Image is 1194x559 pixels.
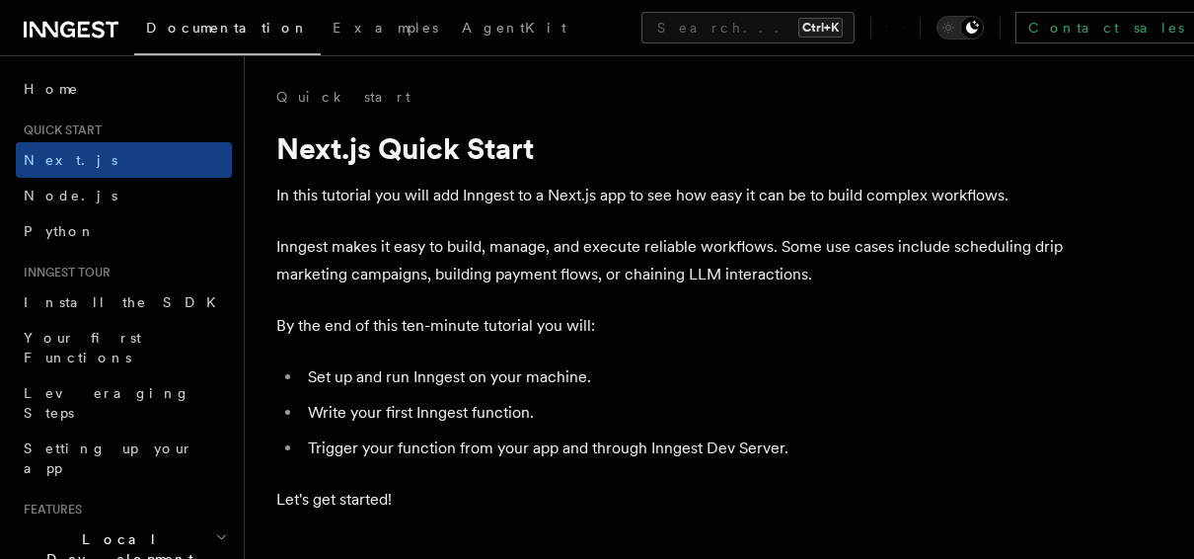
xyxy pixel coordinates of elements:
[24,294,228,310] span: Install the SDK
[16,142,232,178] a: Next.js
[302,399,1066,427] li: Write your first Inngest function.
[936,16,984,40] button: Toggle dark mode
[16,178,232,213] a: Node.js
[16,502,82,518] span: Features
[24,79,79,99] span: Home
[450,6,578,53] a: AgentKit
[24,385,190,421] span: Leveraging Steps
[276,312,1066,340] p: By the end of this ten-minute tutorial you will:
[798,18,843,38] kbd: Ctrl+K
[24,330,141,365] span: Your first Functions
[24,188,117,203] span: Node.js
[302,363,1066,391] li: Set up and run Inngest on your machine.
[333,20,438,36] span: Examples
[16,320,232,375] a: Your first Functions
[24,223,96,239] span: Python
[276,486,1066,514] p: Let's get started!
[134,6,321,55] a: Documentation
[321,6,450,53] a: Examples
[276,182,1066,209] p: In this tutorial you will add Inngest to a Next.js app to see how easy it can be to build complex...
[16,375,232,431] a: Leveraging Steps
[24,152,117,168] span: Next.js
[16,122,102,138] span: Quick start
[641,12,855,43] button: Search...Ctrl+K
[16,71,232,107] a: Home
[16,284,232,320] a: Install the SDK
[16,213,232,249] a: Python
[302,435,1066,462] li: Trigger your function from your app and through Inngest Dev Server.
[16,265,111,280] span: Inngest tour
[462,20,566,36] span: AgentKit
[146,20,309,36] span: Documentation
[24,440,193,476] span: Setting up your app
[276,87,410,107] a: Quick start
[276,130,1066,166] h1: Next.js Quick Start
[16,431,232,486] a: Setting up your app
[276,233,1066,288] p: Inngest makes it easy to build, manage, and execute reliable workflows. Some use cases include sc...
